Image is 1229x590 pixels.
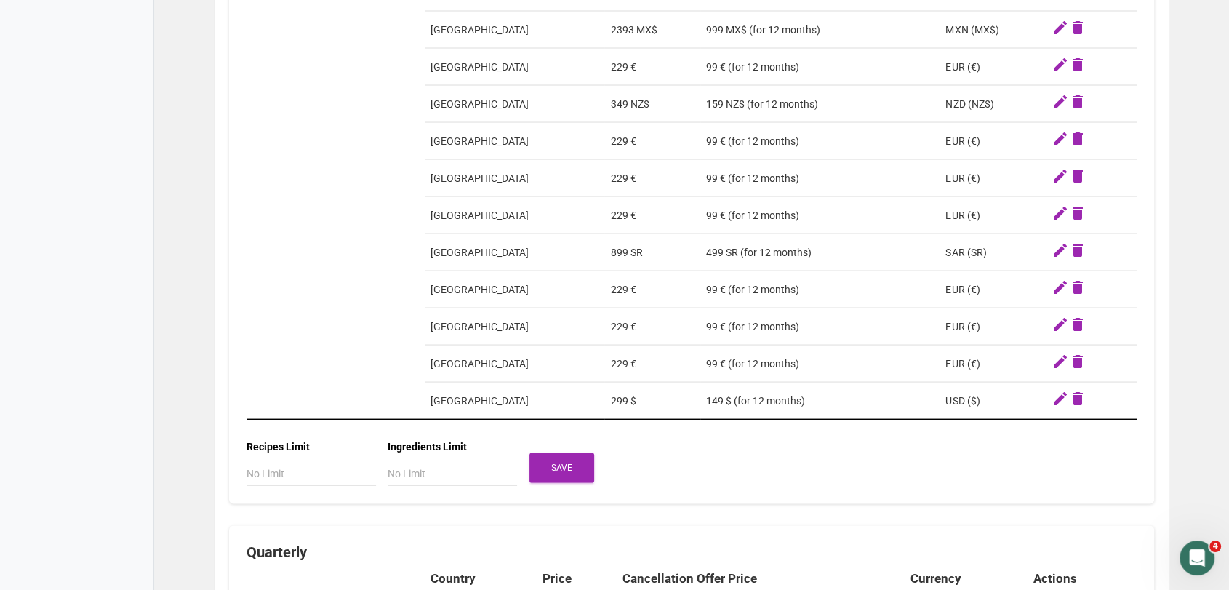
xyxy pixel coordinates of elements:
[425,344,605,381] td: [GEOGRAPHIC_DATA]
[425,10,605,47] td: [GEOGRAPHIC_DATA]
[940,270,1046,307] td: EUR (€)
[1209,541,1221,552] span: 4
[604,121,700,159] td: 229 €
[604,307,700,344] td: 229 €
[700,159,940,196] td: 99 € (for 12 months)
[425,233,605,270] td: [GEOGRAPHIC_DATA]
[940,344,1046,381] td: EUR (€)
[425,270,605,307] td: [GEOGRAPHIC_DATA]
[1180,541,1214,575] iframe: Intercom live chat
[940,121,1046,159] td: EUR (€)
[425,47,605,84] td: [GEOGRAPHIC_DATA]
[700,270,940,307] td: 99 € (for 12 months)
[425,196,605,233] td: [GEOGRAPHIC_DATA]
[700,344,940,381] td: 99 € (for 12 months)
[247,460,376,486] input: No Limit
[247,439,310,454] label: Recipes Limit
[425,307,605,344] td: [GEOGRAPHIC_DATA]
[700,381,940,419] td: 149 $ (for 12 months)
[940,10,1046,47] td: MXN (MX$)
[700,10,940,47] td: 999 MX$ (for 12 months)
[604,270,700,307] td: 229 €
[604,233,700,270] td: 899 SR
[700,233,940,270] td: 499 SR (for 12 months)
[529,453,594,482] button: Save
[388,460,517,486] input: No Limit
[940,233,1046,270] td: SAR (SR)
[604,10,700,47] td: 2393 MX$
[604,159,700,196] td: 229 €
[940,47,1046,84] td: EUR (€)
[700,47,940,84] td: 99 € (for 12 months)
[940,84,1046,121] td: NZD (NZ$)
[700,84,940,121] td: 159 NZ$ (for 12 months)
[700,121,940,159] td: 99 € (for 12 months)
[425,381,605,419] td: [GEOGRAPHIC_DATA]
[700,196,940,233] td: 99 € (for 12 months)
[388,439,467,454] label: Ingredients Limit
[425,159,605,196] td: [GEOGRAPHIC_DATA]
[604,196,700,233] td: 229 €
[940,196,1046,233] td: EUR (€)
[425,84,605,121] td: [GEOGRAPHIC_DATA]
[604,344,700,381] td: 229 €
[604,47,700,84] td: 229 €
[247,543,1137,560] div: Quarterly
[604,84,700,121] td: 349 NZ$
[604,381,700,419] td: 299 $
[940,159,1046,196] td: EUR (€)
[940,307,1046,344] td: EUR (€)
[425,121,605,159] td: [GEOGRAPHIC_DATA]
[940,381,1046,419] td: USD ($)
[700,307,940,344] td: 99 € (for 12 months)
